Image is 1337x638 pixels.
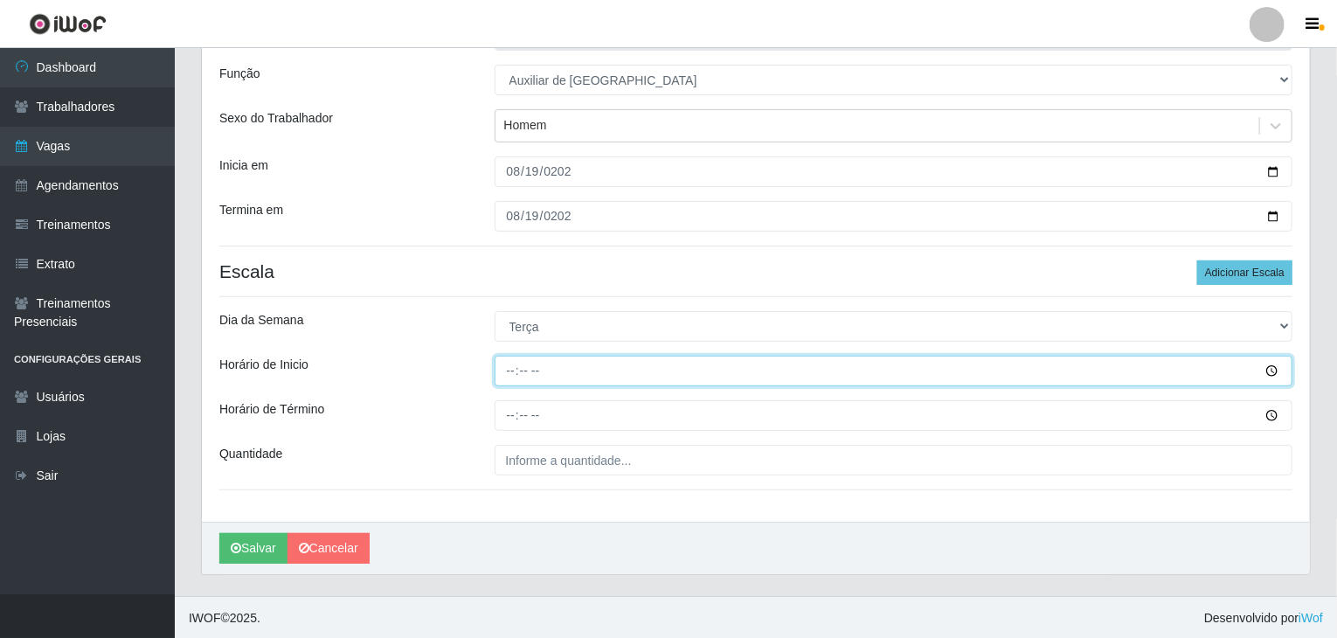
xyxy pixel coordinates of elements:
[219,260,1292,282] h4: Escala
[219,156,268,175] label: Inicia em
[1299,611,1323,625] a: iWof
[1197,260,1292,285] button: Adicionar Escala
[495,156,1293,187] input: 00/00/0000
[189,611,221,625] span: IWOF
[219,533,287,564] button: Salvar
[219,201,283,219] label: Termina em
[495,201,1293,232] input: 00/00/0000
[219,311,304,329] label: Dia da Semana
[495,400,1293,431] input: 00:00
[219,445,282,463] label: Quantidade
[29,13,107,35] img: CoreUI Logo
[189,609,260,628] span: © 2025 .
[495,356,1293,386] input: 00:00
[287,533,370,564] a: Cancelar
[495,445,1293,475] input: Informe a quantidade...
[219,65,260,83] label: Função
[1204,609,1323,628] span: Desenvolvido por
[219,356,308,374] label: Horário de Inicio
[219,109,333,128] label: Sexo do Trabalhador
[219,400,324,419] label: Horário de Término
[504,117,547,135] div: Homem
